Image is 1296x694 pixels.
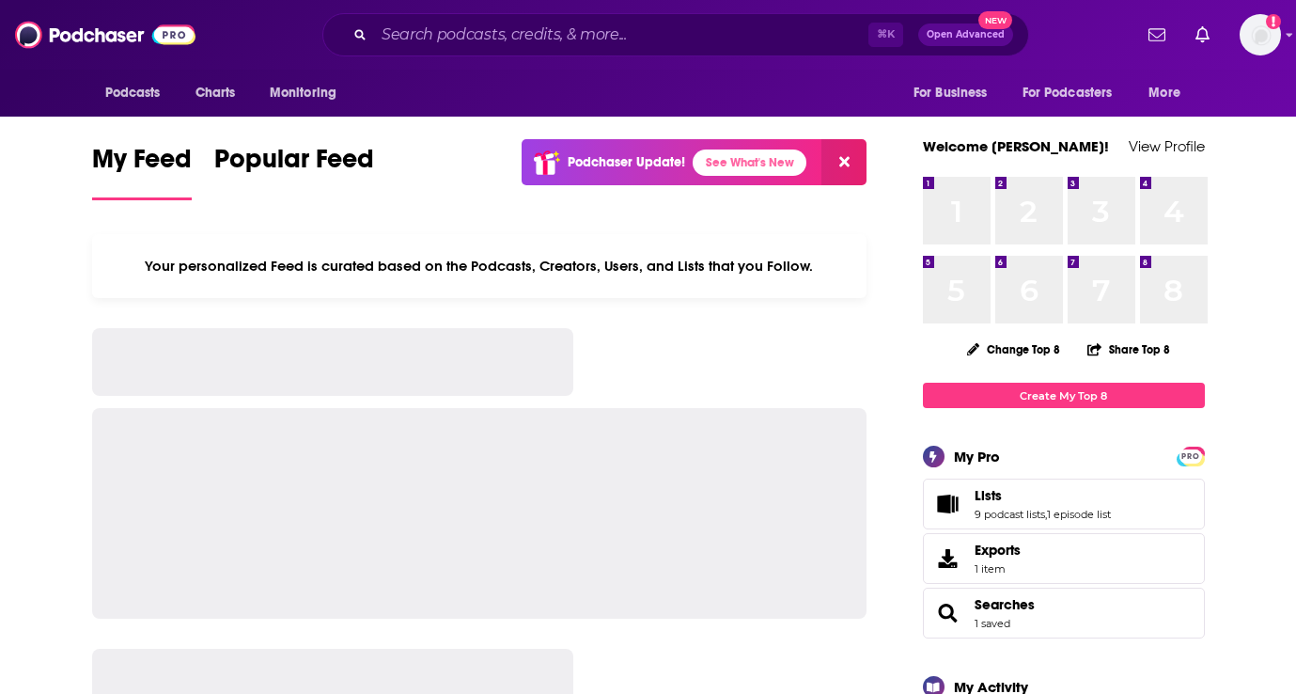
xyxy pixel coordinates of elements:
[956,338,1072,361] button: Change Top 8
[923,479,1205,529] span: Lists
[975,562,1021,576] span: 1 item
[923,533,1205,584] a: Exports
[214,143,374,200] a: Popular Feed
[568,154,685,170] p: Podchaser Update!
[1240,14,1281,55] img: User Profile
[1141,19,1173,51] a: Show notifications dropdown
[195,80,236,106] span: Charts
[1047,508,1111,521] a: 1 episode list
[15,17,195,53] img: Podchaser - Follow, Share and Rate Podcasts
[1129,137,1205,155] a: View Profile
[214,143,374,186] span: Popular Feed
[929,600,967,626] a: Searches
[183,75,247,111] a: Charts
[92,143,192,200] a: My Feed
[1266,14,1281,29] svg: Add a profile image
[923,383,1205,408] a: Create My Top 8
[975,487,1002,504] span: Lists
[923,137,1109,155] a: Welcome [PERSON_NAME]!
[868,23,903,47] span: ⌘ K
[1148,80,1180,106] span: More
[1010,75,1140,111] button: open menu
[923,588,1205,639] span: Searches
[975,508,1045,521] a: 9 podcast lists
[92,143,192,186] span: My Feed
[1240,14,1281,55] span: Logged in as jillgoldstein
[954,448,1000,465] div: My Pro
[1045,508,1047,521] span: ,
[975,617,1010,630] a: 1 saved
[913,80,988,106] span: For Business
[105,80,161,106] span: Podcasts
[978,11,1012,29] span: New
[927,30,1005,39] span: Open Advanced
[975,487,1111,504] a: Lists
[270,80,336,106] span: Monitoring
[918,24,1013,46] button: Open AdvancedNew
[1188,19,1217,51] a: Show notifications dropdown
[1135,75,1204,111] button: open menu
[1086,331,1171,368] button: Share Top 8
[929,545,967,572] span: Exports
[900,75,1011,111] button: open menu
[374,20,868,50] input: Search podcasts, credits, & more...
[975,542,1021,559] span: Exports
[92,234,867,298] div: Your personalized Feed is curated based on the Podcasts, Creators, Users, and Lists that you Follow.
[693,150,806,176] a: See What's New
[92,75,185,111] button: open menu
[929,491,967,517] a: Lists
[257,75,361,111] button: open menu
[1240,14,1281,55] button: Show profile menu
[1179,449,1202,463] a: PRO
[1023,80,1113,106] span: For Podcasters
[322,13,1029,56] div: Search podcasts, credits, & more...
[975,596,1035,613] a: Searches
[1179,450,1202,464] span: PRO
